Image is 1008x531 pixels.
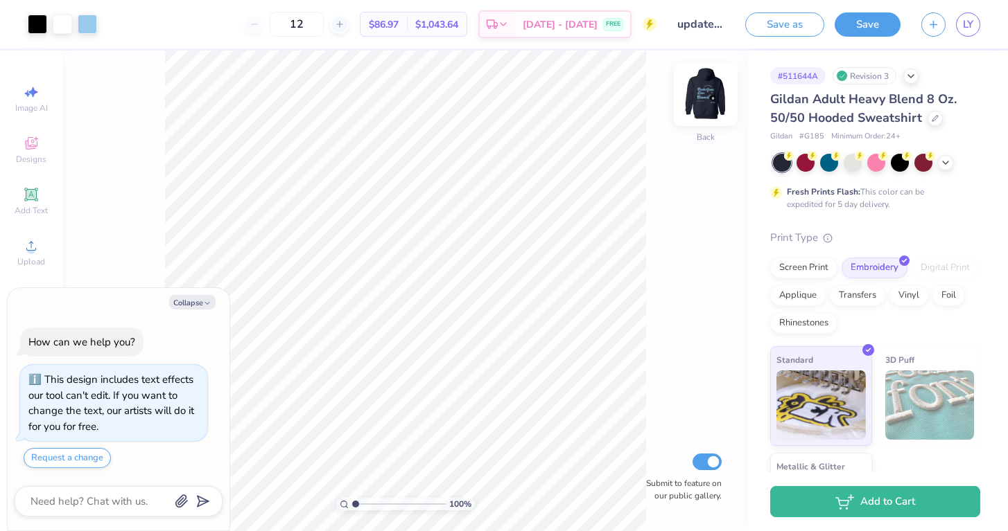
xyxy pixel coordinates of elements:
div: Foil [932,285,965,306]
div: Embroidery [842,258,907,278]
div: Vinyl [889,285,928,306]
span: FREE [606,19,620,29]
button: Add to Cart [770,486,980,517]
span: Standard [776,352,813,367]
div: Applique [770,285,826,306]
span: Gildan Adult Heavy Blend 8 Oz. 50/50 Hooded Sweatshirt [770,91,957,126]
strong: Fresh Prints Flash: [787,186,860,197]
a: LY [956,12,980,37]
div: Transfers [830,285,885,306]
input: – – [270,12,324,37]
span: Add Text [15,205,48,216]
span: Metallic & Glitter [776,459,845,474]
div: Revision 3 [833,67,896,84]
img: 3D Puff [885,370,975,440]
input: Untitled Design [667,10,735,38]
span: Gildan [770,131,792,143]
div: Rhinestones [770,313,837,334]
img: Back [678,66,733,122]
button: Request a change [24,448,111,468]
span: # G185 [799,131,824,143]
span: Upload [17,256,45,267]
label: Submit to feature on our public gallery. [638,477,722,502]
button: Collapse [169,295,216,309]
div: # 511644A [770,67,826,84]
div: Back [697,131,715,143]
span: Image AI [15,102,48,114]
span: Designs [16,154,46,165]
div: This color can be expedited for 5 day delivery. [787,186,957,210]
span: $1,043.64 [415,17,458,32]
div: Digital Print [912,258,979,278]
div: Screen Print [770,258,837,278]
button: Save as [745,12,824,37]
div: How can we help you? [28,335,135,349]
span: [DATE] - [DATE] [523,17,598,32]
div: This design includes text effects our tool can't edit. If you want to change the text, our artist... [28,372,194,433]
span: LY [963,17,973,33]
span: Minimum Order: 24 + [831,131,901,143]
span: 3D Puff [885,352,914,367]
button: Save [835,12,901,37]
img: Standard [776,370,866,440]
span: 100 % [449,498,471,510]
span: $86.97 [369,17,399,32]
div: Print Type [770,230,980,246]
